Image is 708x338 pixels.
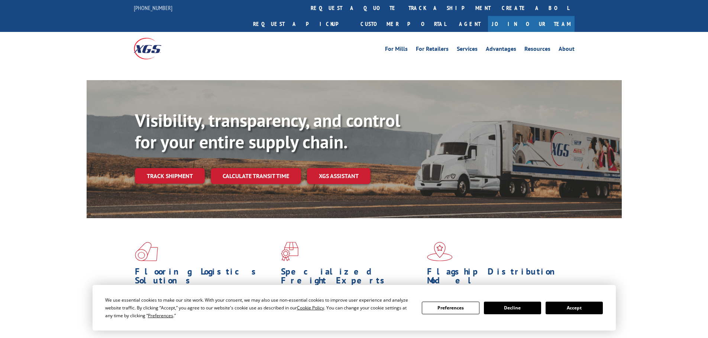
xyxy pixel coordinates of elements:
[134,4,172,12] a: [PHONE_NUMBER]
[135,109,400,153] b: Visibility, transparency, and control for your entire supply chain.
[135,267,275,289] h1: Flooring Logistics Solutions
[307,168,371,184] a: XGS ASSISTANT
[135,168,205,184] a: Track shipment
[416,46,449,54] a: For Retailers
[105,296,413,319] div: We use essential cookies to make our site work. With your consent, we may also use non-essential ...
[427,267,568,289] h1: Flagship Distribution Model
[524,46,550,54] a: Resources
[297,305,324,311] span: Cookie Policy
[385,46,408,54] a: For Mills
[488,16,575,32] a: Join Our Team
[546,302,603,314] button: Accept
[452,16,488,32] a: Agent
[93,285,616,331] div: Cookie Consent Prompt
[484,302,541,314] button: Decline
[559,46,575,54] a: About
[148,312,173,319] span: Preferences
[248,16,355,32] a: Request a pickup
[135,242,158,261] img: xgs-icon-total-supply-chain-intelligence-red
[281,242,298,261] img: xgs-icon-focused-on-flooring-red
[427,242,453,261] img: xgs-icon-flagship-distribution-model-red
[486,46,516,54] a: Advantages
[281,267,421,289] h1: Specialized Freight Experts
[355,16,452,32] a: Customer Portal
[211,168,301,184] a: Calculate transit time
[422,302,479,314] button: Preferences
[457,46,478,54] a: Services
